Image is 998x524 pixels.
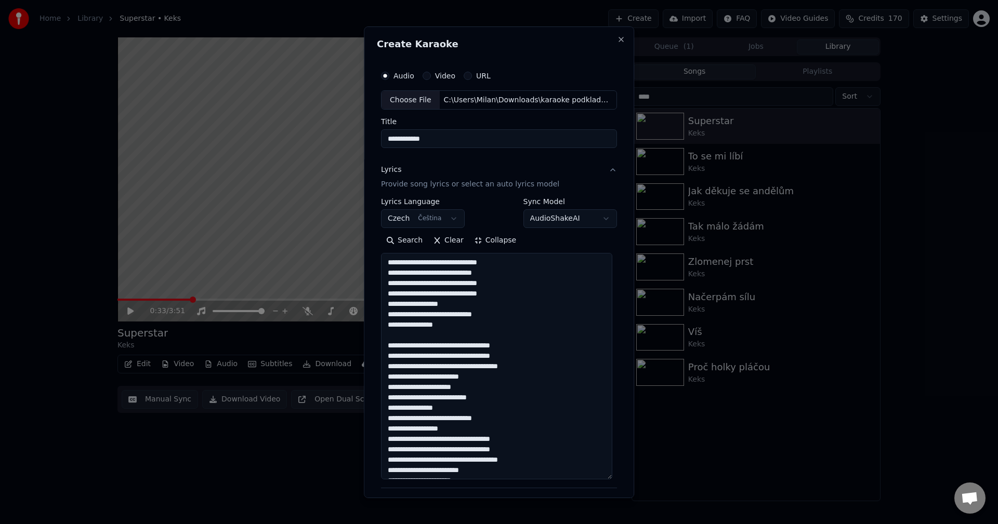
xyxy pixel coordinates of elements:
p: Provide song lyrics or select an auto lyrics model [381,179,559,190]
div: LyricsProvide song lyrics or select an auto lyrics model [381,198,617,488]
label: Video [435,72,455,79]
label: Lyrics Language [381,198,465,205]
button: LyricsProvide song lyrics or select an auto lyrics model [381,156,617,198]
label: Audio [393,72,414,79]
button: Collapse [469,232,522,249]
div: Lyrics [381,165,401,175]
h2: Create Karaoke [377,39,621,48]
label: URL [476,72,491,79]
label: Title [381,118,617,125]
button: Search [381,232,428,249]
div: Video [381,496,575,521]
label: Sync Model [523,198,617,205]
div: Choose File [382,90,440,109]
div: C:\Users\Milan\Downloads\karaoke podklady\16 - Ptám se.[MEDICAL_DATA] [440,95,616,105]
button: Clear [428,232,469,249]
